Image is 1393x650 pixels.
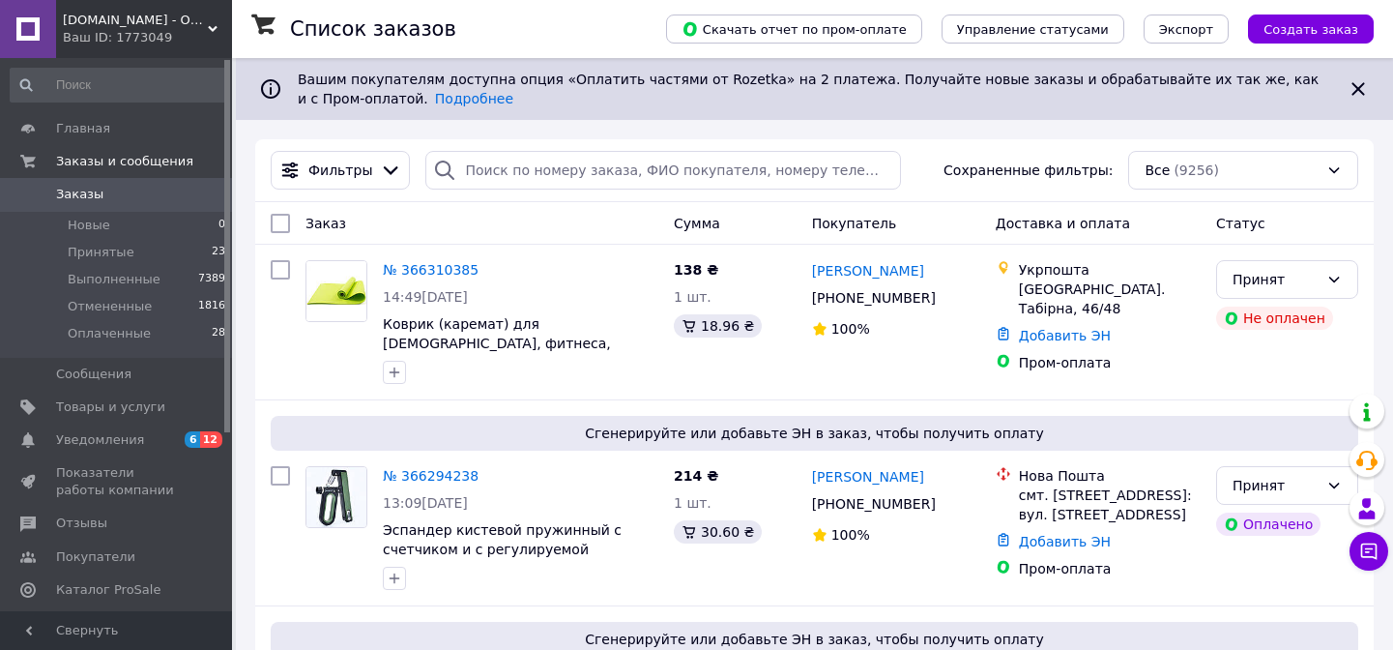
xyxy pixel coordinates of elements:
[68,325,151,342] span: Оплаченные
[56,548,135,566] span: Покупатели
[56,581,160,599] span: Каталог ProSale
[1019,328,1111,343] a: Добавить ЭН
[308,161,372,180] span: Фильтры
[56,120,110,137] span: Главная
[305,216,346,231] span: Заказ
[1248,15,1374,44] button: Создать заказ
[56,153,193,170] span: Заказы и сообщения
[1144,15,1229,44] button: Экспорт
[831,527,870,543] span: 100%
[674,289,711,305] span: 1 шт.
[1216,216,1265,231] span: Статус
[68,298,152,315] span: Отмененные
[674,495,711,511] span: 1 шт.
[1229,20,1374,36] a: Создать заказ
[957,22,1109,37] span: Управление статусами
[808,284,940,311] div: [PHONE_NUMBER]
[1159,22,1213,37] span: Экспорт
[306,467,366,527] img: Фото товару
[56,431,144,449] span: Уведомления
[674,468,718,484] span: 214 ₴
[383,289,468,305] span: 14:49[DATE]
[383,316,624,390] a: Коврик (каремат) для [DEMOGRAPHIC_DATA], фитнеса, танцев OSPORT Колибри (FI-0077) Зеленый
[56,464,179,499] span: Показатели работы компании
[682,20,907,38] span: Скачать отчет по пром-оплате
[1019,559,1201,578] div: Пром-оплата
[56,399,165,416] span: Товары и услуги
[383,468,479,484] a: № 366294238
[298,72,1319,106] span: Вашим покупателям доступна опция «Оплатить частями от Rozetka» на 2 платежа. Получайте новые зака...
[218,217,225,234] span: 0
[212,325,225,342] span: 28
[306,261,366,321] img: Фото товару
[1019,466,1201,486] div: Нова Пошта
[63,12,208,29] span: Sklad24.org - Оптовый интернет магазин склад
[1349,532,1388,571] button: Чат с покупателем
[831,321,870,337] span: 100%
[666,15,922,44] button: Скачать отчет по пром-оплате
[383,262,479,278] a: № 366310385
[1019,486,1201,524] div: смт. [STREET_ADDRESS]: вул. [STREET_ADDRESS]
[198,298,225,315] span: 1816
[812,261,924,281] a: [PERSON_NAME]
[383,495,468,511] span: 13:09[DATE]
[56,515,107,532] span: Отзывы
[812,467,924,487] a: [PERSON_NAME]
[1233,475,1319,496] div: Принят
[212,244,225,261] span: 23
[425,151,900,190] input: Поиск по номеру заказа, ФИО покупателя, номеру телефона, Email, номеру накладной
[198,271,225,288] span: 7389
[996,216,1130,231] span: Доставка и оплата
[290,17,456,41] h1: Список заказов
[68,271,160,288] span: Выполненные
[674,314,762,338] div: 18.96 ₴
[812,216,897,231] span: Покупатель
[56,366,131,383] span: Сообщения
[200,431,222,448] span: 12
[1019,353,1201,372] div: Пром-оплата
[1174,162,1219,178] span: (9256)
[1019,280,1201,318] div: [GEOGRAPHIC_DATA]. Табірна, 46/48
[10,68,227,103] input: Поиск
[674,520,762,544] div: 30.60 ₴
[1263,22,1358,37] span: Создать заказ
[1145,161,1170,180] span: Все
[185,431,200,448] span: 6
[305,466,367,528] a: Фото товару
[808,490,940,517] div: [PHONE_NUMBER]
[943,161,1113,180] span: Сохраненные фильтры:
[68,244,134,261] span: Принятые
[63,29,232,46] div: Ваш ID: 1773049
[435,91,513,106] a: Подробнее
[1216,307,1333,330] div: Не оплачен
[674,216,720,231] span: Сумма
[278,424,1350,443] span: Сгенерируйте или добавьте ЭН в заказ, чтобы получить оплату
[305,260,367,322] a: Фото товару
[383,522,656,596] a: Эспандер кистевой пружинный с счетчиком и с регулируемой нагрузкой 10-120кг OSPORT (MS 4216) Хаки
[1019,534,1111,549] a: Добавить ЭН
[68,217,110,234] span: Новые
[56,186,103,203] span: Заказы
[278,630,1350,649] span: Сгенерируйте или добавьте ЭН в заказ, чтобы получить оплату
[674,262,718,278] span: 138 ₴
[1216,513,1320,536] div: Оплачено
[1019,260,1201,280] div: Укрпошта
[942,15,1124,44] button: Управление статусами
[1233,269,1319,290] div: Принят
